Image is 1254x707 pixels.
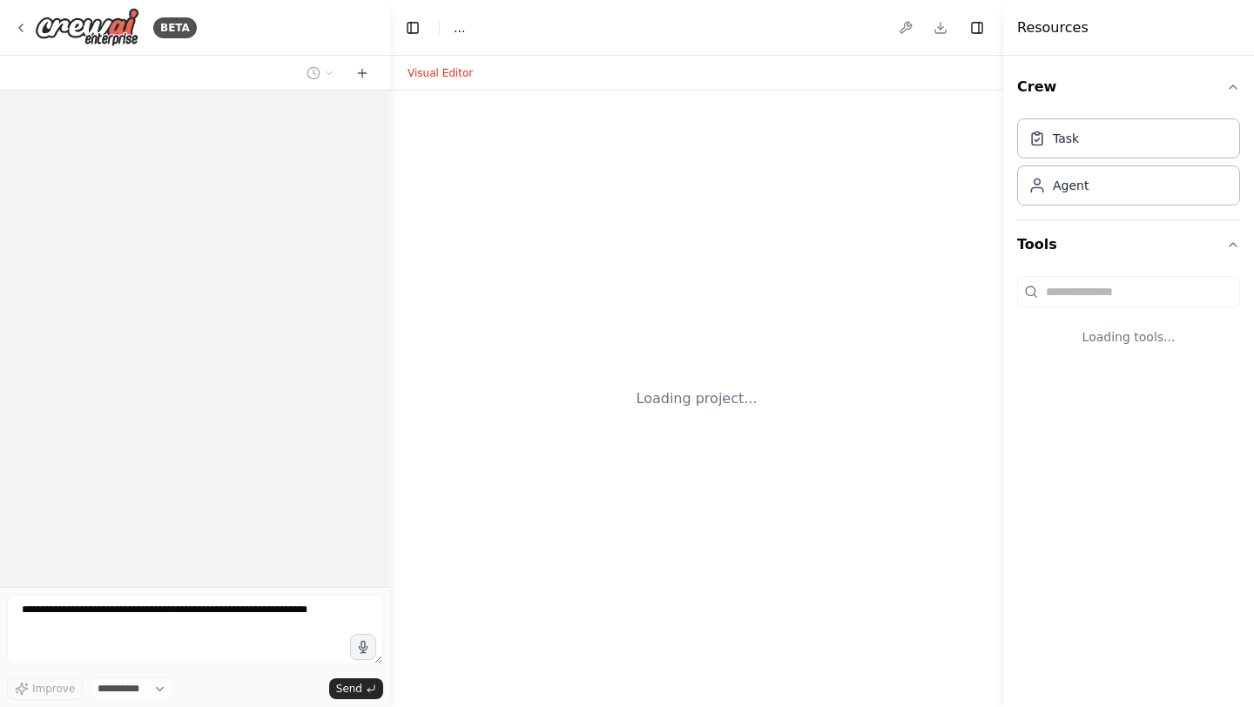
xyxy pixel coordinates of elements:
button: Visual Editor [397,63,483,84]
div: Loading project... [637,388,758,409]
div: Tools [1017,269,1240,374]
button: Improve [7,677,83,700]
div: Agent [1053,177,1089,194]
img: Logo [35,8,139,47]
button: Crew [1017,63,1240,111]
span: Send [336,682,362,696]
button: Click to speak your automation idea [350,634,376,660]
div: BETA [153,17,197,38]
div: Task [1053,130,1079,147]
div: Crew [1017,111,1240,219]
div: Loading tools... [1017,314,1240,360]
span: ... [454,19,465,37]
button: Switch to previous chat [300,63,341,84]
nav: breadcrumb [454,19,465,37]
h4: Resources [1017,17,1089,38]
button: Hide right sidebar [965,16,989,40]
button: Tools [1017,220,1240,269]
button: Start a new chat [348,63,376,84]
button: Send [329,678,383,699]
span: Improve [32,682,75,696]
button: Hide left sidebar [401,16,425,40]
